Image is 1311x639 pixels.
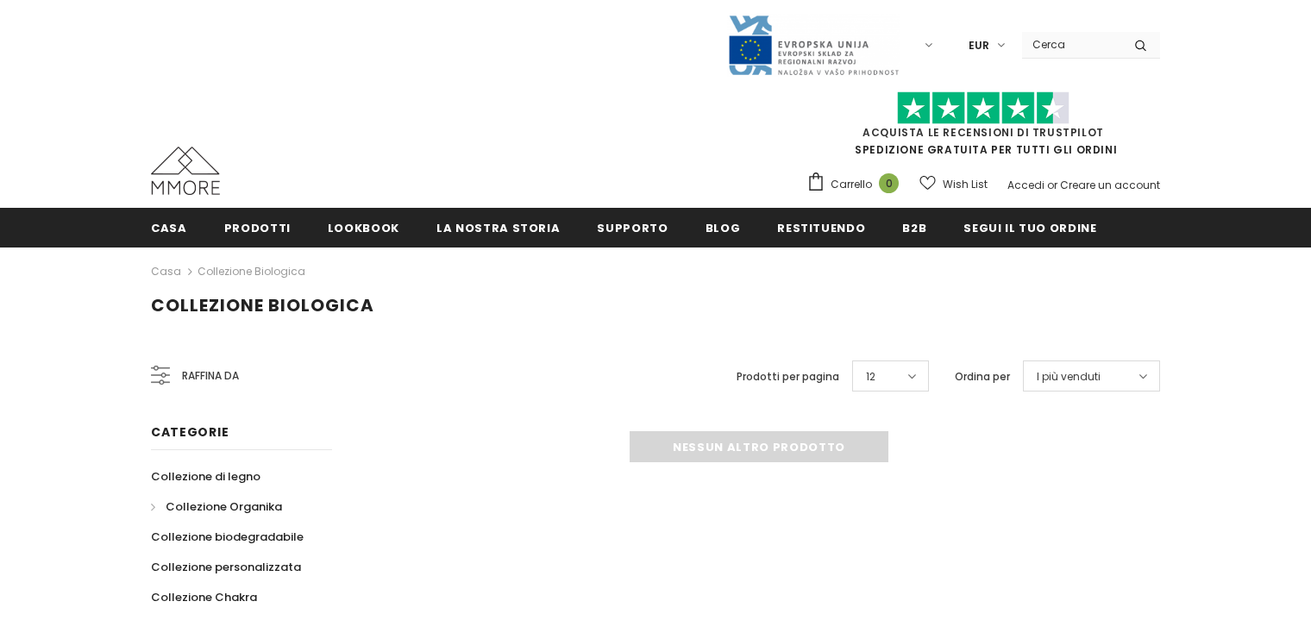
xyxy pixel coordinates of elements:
[151,220,187,236] span: Casa
[151,552,301,582] a: Collezione personalizzata
[166,498,282,515] span: Collezione Organika
[706,208,741,247] a: Blog
[597,220,668,236] span: supporto
[151,423,229,441] span: Categorie
[806,99,1160,157] span: SPEDIZIONE GRATUITA PER TUTTI GLI ORDINI
[151,492,282,522] a: Collezione Organika
[182,366,239,385] span: Raffina da
[1047,178,1057,192] span: or
[727,37,900,52] a: Javni Razpis
[1060,178,1160,192] a: Creare un account
[727,14,900,77] img: Javni Razpis
[151,208,187,247] a: Casa
[328,208,399,247] a: Lookbook
[436,208,560,247] a: La nostra storia
[436,220,560,236] span: La nostra storia
[328,220,399,236] span: Lookbook
[943,176,988,193] span: Wish List
[777,208,865,247] a: Restituendo
[777,220,865,236] span: Restituendo
[879,173,899,193] span: 0
[963,220,1096,236] span: Segui il tuo ordine
[151,589,257,605] span: Collezione Chakra
[806,172,907,197] a: Carrello 0
[1022,32,1121,57] input: Search Site
[224,208,291,247] a: Prodotti
[1007,178,1044,192] a: Accedi
[866,368,875,385] span: 12
[151,147,220,195] img: Casi MMORE
[919,169,988,199] a: Wish List
[706,220,741,236] span: Blog
[862,125,1104,140] a: Acquista le recensioni di TrustPilot
[224,220,291,236] span: Prodotti
[902,208,926,247] a: B2B
[151,559,301,575] span: Collezione personalizzata
[902,220,926,236] span: B2B
[1037,368,1101,385] span: I più venduti
[831,176,872,193] span: Carrello
[955,368,1010,385] label: Ordina per
[151,582,257,612] a: Collezione Chakra
[151,461,260,492] a: Collezione di legno
[963,208,1096,247] a: Segui il tuo ordine
[151,261,181,282] a: Casa
[151,293,374,317] span: Collezione biologica
[597,208,668,247] a: supporto
[151,522,304,552] a: Collezione biodegradabile
[897,91,1069,125] img: Fidati di Pilot Stars
[737,368,839,385] label: Prodotti per pagina
[969,37,989,54] span: EUR
[151,468,260,485] span: Collezione di legno
[151,529,304,545] span: Collezione biodegradabile
[198,264,305,279] a: Collezione biologica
